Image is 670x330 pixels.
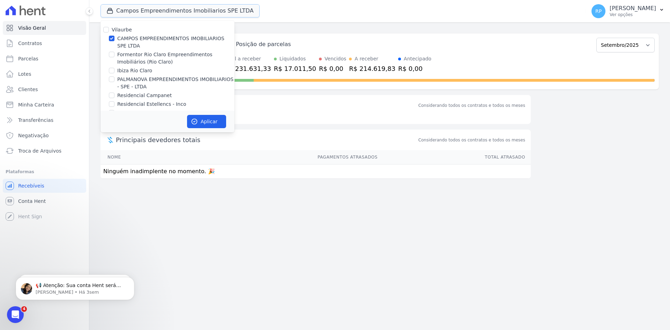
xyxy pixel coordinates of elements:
span: 4 [21,306,27,312]
div: R$ 214.619,83 [349,64,395,73]
div: R$ 17.011,50 [274,64,316,73]
span: Principais devedores totais [116,135,417,145]
span: Considerando todos os contratos e todos os meses [418,137,525,143]
p: Sem saldo devedor no momento. 🎉 [100,110,531,124]
a: Parcelas [3,52,86,66]
label: PALMANOVA EMPREENDIMENTOS IMOBILIARIOS - SPE - LTDA [117,76,234,90]
a: Minha Carteira [3,98,86,112]
p: Ver opções [610,12,656,17]
button: RP [PERSON_NAME] Ver opções [586,1,670,21]
th: Pagamentos Atrasados [177,150,378,164]
a: Visão Geral [3,21,86,35]
div: Saldo devedor total [116,101,417,110]
label: Residencial Estellencs - LBA [117,109,185,117]
button: Aplicar [187,115,226,128]
a: Contratos [3,36,86,50]
span: Clientes [18,86,38,93]
div: Considerando todos os contratos e todos os meses [418,102,525,109]
span: Recebíveis [18,182,44,189]
div: R$ 0,00 [398,64,431,73]
span: Transferências [18,117,53,124]
div: Liquidados [280,55,306,63]
label: CAMPOS EMPREENDIMENTOS IMOBILIARIOS SPE LTDA [117,35,234,50]
span: Parcelas [18,55,38,62]
iframe: Intercom notifications mensagem [5,262,145,311]
label: Residencial Campanet [117,92,172,99]
iframe: Intercom live chat [7,306,24,323]
div: Antecipado [404,55,431,63]
div: A receber [355,55,378,63]
div: R$ 0,00 [319,64,346,73]
a: Clientes [3,82,86,96]
span: Visão Geral [18,24,46,31]
p: [PERSON_NAME] [610,5,656,12]
a: Lotes [3,67,86,81]
label: Residencial Estellencs - Inco [117,101,186,108]
span: Contratos [18,40,42,47]
span: RP [595,9,602,14]
span: Troca de Arquivos [18,147,61,154]
button: Campos Empreendimentos Imobiliarios SPE LTDA [100,4,260,17]
td: Ninguém inadimplente no momento. 🎉 [100,164,531,179]
th: Total Atrasado [378,150,531,164]
label: Ibiza Rio Claro [117,67,152,74]
span: Lotes [18,71,31,78]
span: Conta Hent [18,198,46,205]
a: Transferências [3,113,86,127]
th: Nome [100,150,177,164]
div: Total a receber [225,55,271,63]
span: Negativação [18,132,49,139]
a: Conta Hent [3,194,86,208]
span: Minha Carteira [18,101,54,108]
label: Vilaurbe [112,27,132,32]
a: Negativação [3,129,86,142]
a: Troca de Arquivos [3,144,86,158]
div: R$ 231.631,33 [225,64,271,73]
div: Plataformas [6,168,83,176]
div: Posição de parcelas [236,40,291,49]
a: Recebíveis [3,179,86,193]
label: Formentor Rio Claro Empreendimentos Imobiliários (Rio Claro) [117,51,234,66]
div: Vencidos [325,55,346,63]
